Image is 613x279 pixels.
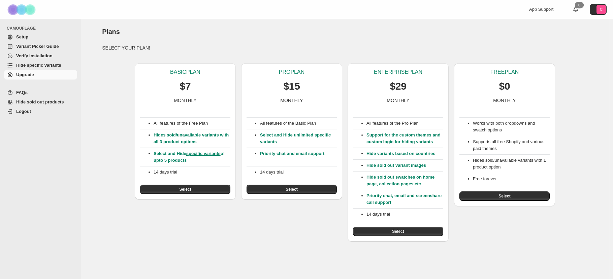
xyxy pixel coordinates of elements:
[4,107,77,116] a: Logout
[493,97,516,104] p: MONTHLY
[154,120,230,127] p: All features of the Free Plan
[16,63,61,68] span: Hide specific variants
[4,97,77,107] a: Hide sold out products
[374,69,422,75] p: ENTERPRISE PLAN
[154,169,230,176] p: 14 days trial
[154,150,230,164] p: Select and Hide of upto 5 products
[16,99,64,104] span: Hide sold out products
[16,53,53,58] span: Verify Installation
[286,187,297,192] span: Select
[366,120,443,127] p: All features of the Pro Plan
[179,187,191,192] span: Select
[260,169,337,176] p: 14 days trial
[4,88,77,97] a: FAQs
[170,69,200,75] p: BASIC PLAN
[140,185,230,194] button: Select
[247,185,337,194] button: Select
[283,80,300,93] p: $15
[366,211,443,218] p: 14 days trial
[529,7,553,12] span: App Support
[260,150,337,164] p: Priority chat and email support
[387,97,409,104] p: MONTHLY
[366,132,443,145] p: Support for the custom themes and custom logic for hiding variants
[366,150,443,157] p: Hide variants based on countries
[392,229,404,234] span: Select
[7,26,77,31] span: CAMOUFLAGE
[4,70,77,80] a: Upgrade
[473,120,550,133] li: Works with both dropdowns and swatch options
[174,97,196,104] p: MONTHLY
[186,151,221,156] a: specific variants
[600,7,603,11] text: C
[4,51,77,61] a: Verify Installation
[102,44,588,51] p: SELECT YOUR PLAN!
[575,2,584,8] div: 0
[498,193,510,199] span: Select
[16,44,59,49] span: Variant Picker Guide
[16,109,31,114] span: Logout
[473,176,550,182] li: Free forever
[102,28,120,35] span: Plans
[353,227,443,236] button: Select
[16,90,28,95] span: FAQs
[390,80,406,93] p: $29
[180,80,191,93] p: $7
[5,0,39,19] img: Camouflage
[459,191,550,201] button: Select
[4,61,77,70] a: Hide specific variants
[366,174,443,187] p: Hide sold out swatches on home page, collection pages etc
[473,157,550,170] li: Hides sold/unavailable variants with 1 product option
[260,120,337,127] p: All features of the Basic Plan
[366,192,443,206] p: Priority chat, email and screenshare call support
[154,132,230,145] p: Hides sold/unavailable variants with all 3 product options
[572,6,579,13] a: 0
[366,162,443,169] p: Hide sold out variant images
[4,42,77,51] a: Variant Picker Guide
[490,69,519,75] p: FREE PLAN
[4,32,77,42] a: Setup
[499,80,510,93] p: $0
[473,138,550,152] li: Supports all free Shopify and various paid themes
[596,5,606,14] span: Avatar with initials C
[279,69,304,75] p: PRO PLAN
[260,132,337,145] p: Select and Hide unlimited specific variants
[280,97,303,104] p: MONTHLY
[16,72,34,77] span: Upgrade
[590,4,607,15] button: Avatar with initials C
[16,34,28,39] span: Setup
